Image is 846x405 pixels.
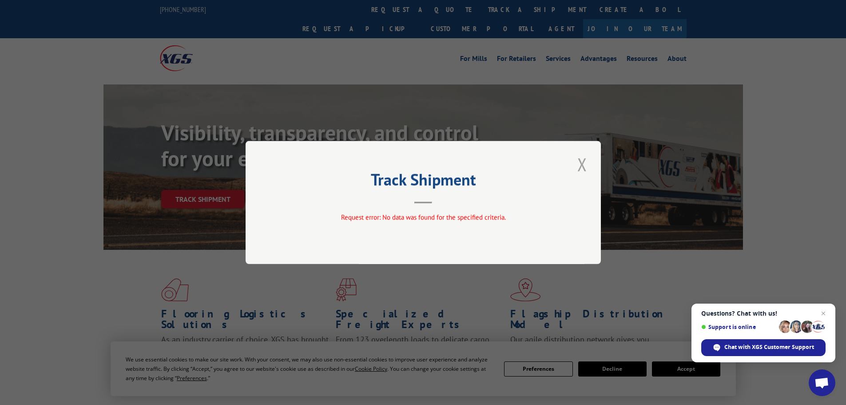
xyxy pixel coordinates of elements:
button: Close modal [575,152,590,176]
h2: Track Shipment [290,173,556,190]
span: Chat with XGS Customer Support [724,343,814,351]
span: Support is online [701,324,776,330]
span: Questions? Chat with us! [701,310,826,317]
span: Request error: No data was found for the specified criteria. [341,213,505,221]
span: Chat with XGS Customer Support [701,339,826,356]
a: Open chat [809,369,835,396]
